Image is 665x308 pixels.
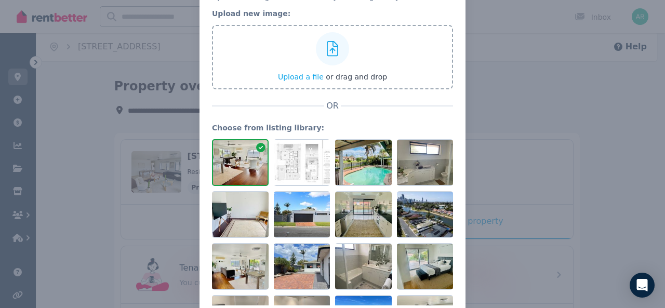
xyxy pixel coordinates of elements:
[212,123,453,133] legend: Choose from listing library:
[212,8,453,19] legend: Upload new image:
[278,73,324,81] span: Upload a file
[630,273,655,298] div: Open Intercom Messenger
[324,100,341,112] span: OR
[278,72,387,82] button: Upload a file or drag and drop
[326,73,387,81] span: or drag and drop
